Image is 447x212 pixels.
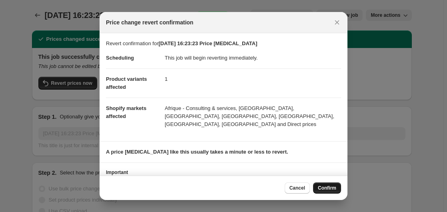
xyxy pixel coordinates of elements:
[106,40,341,48] p: Revert confirmation for
[106,169,341,176] h3: Important
[289,185,305,191] span: Cancel
[106,105,146,119] span: Shopify markets affected
[313,182,341,194] button: Confirm
[106,149,288,155] b: A price [MEDICAL_DATA] like this usually takes a minute or less to revert.
[106,76,147,90] span: Product variants affected
[159,40,257,46] b: [DATE] 16:23:23 Price [MEDICAL_DATA]
[165,98,341,135] dd: Afrique - Consulting & services, [GEOGRAPHIC_DATA], [GEOGRAPHIC_DATA], [GEOGRAPHIC_DATA], [GEOGRA...
[165,48,341,68] dd: This job will begin reverting immediately.
[106,18,194,26] span: Price change revert confirmation
[106,55,134,61] span: Scheduling
[318,185,336,191] span: Confirm
[285,182,310,194] button: Cancel
[331,17,343,28] button: Close
[165,68,341,90] dd: 1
